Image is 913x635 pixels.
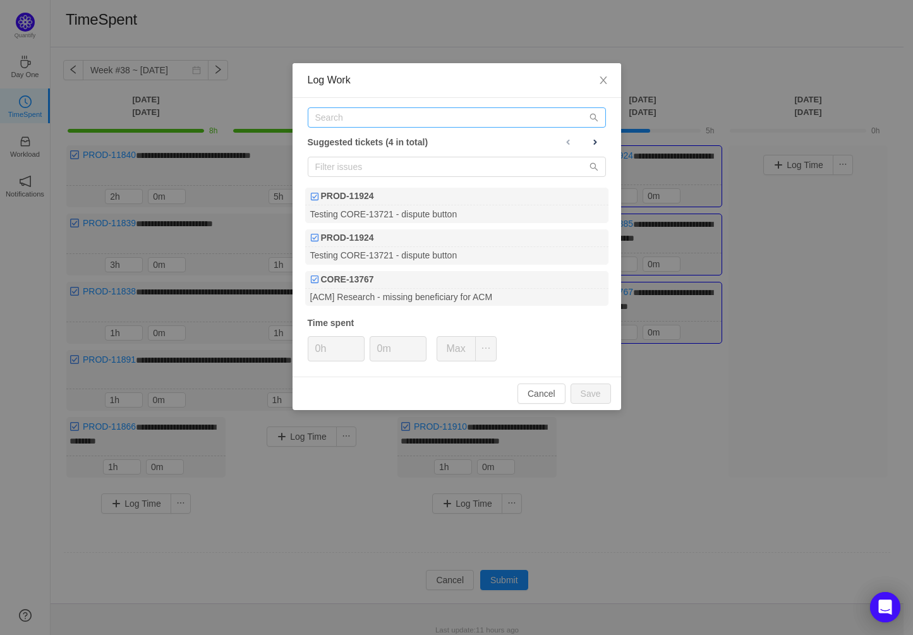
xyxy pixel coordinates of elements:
div: Time spent [308,317,606,330]
button: icon: ellipsis [475,336,497,361]
i: icon: search [590,162,598,171]
button: Max [437,336,476,361]
b: CORE-13767 [321,273,374,286]
button: Save [571,384,611,404]
img: Task [310,192,319,201]
img: Task [310,275,319,284]
b: PROD-11924 [321,231,374,245]
div: Testing CORE-13721 - dispute button [305,205,608,222]
i: icon: close [598,75,608,85]
div: [ACM] Research - missing beneficiary for ACM [305,289,608,306]
div: Open Intercom Messenger [870,592,900,622]
div: Suggested tickets (4 in total) [308,134,606,150]
img: Task [310,233,319,242]
button: Cancel [517,384,565,404]
div: Log Work [308,73,606,87]
b: PROD-11924 [321,190,374,203]
button: Close [586,63,621,99]
input: Filter issues [308,157,606,177]
input: Search [308,107,606,128]
i: icon: search [590,113,598,122]
div: Testing CORE-13721 - dispute button [305,247,608,264]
